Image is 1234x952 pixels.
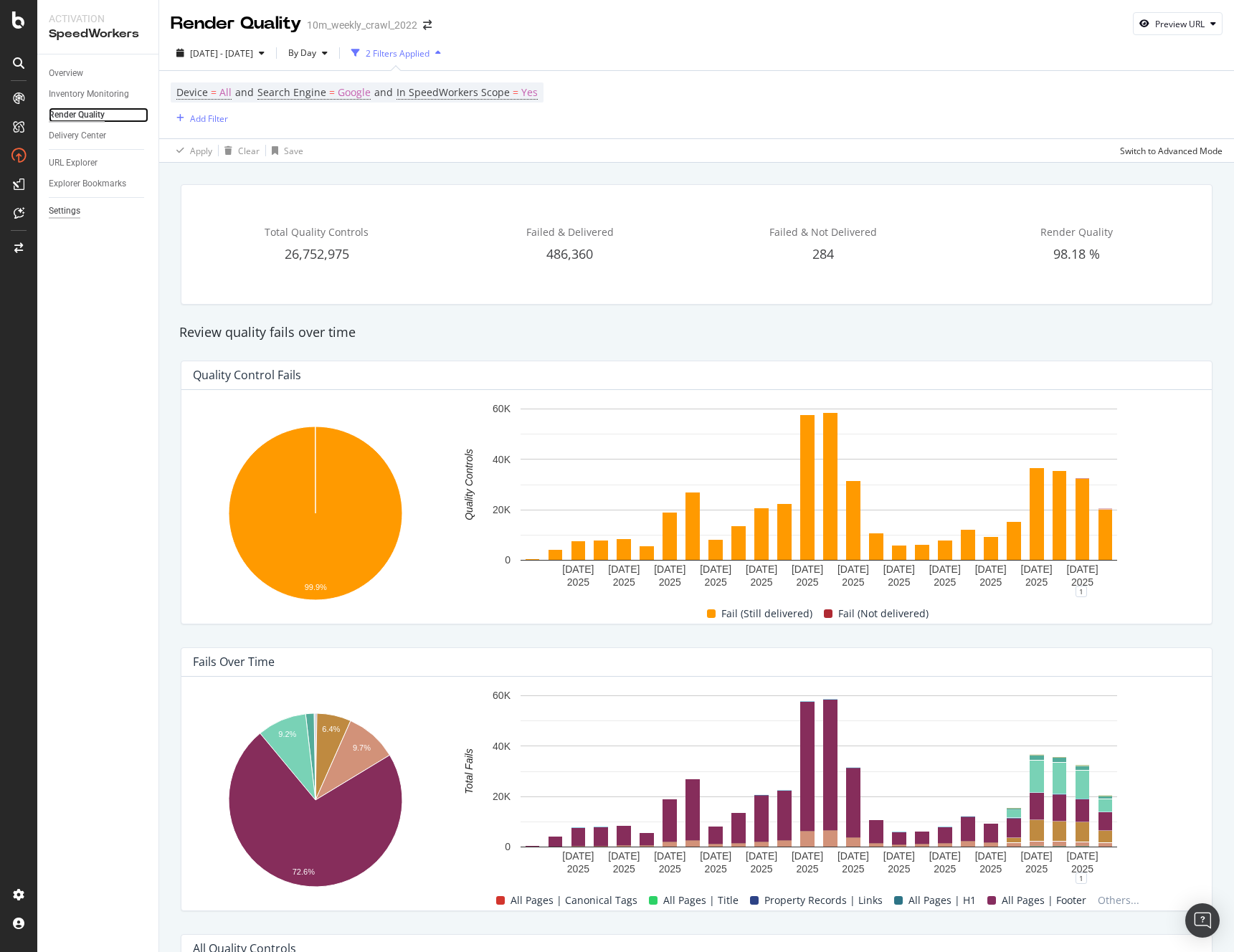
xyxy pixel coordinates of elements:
text: 6.4% [322,725,340,733]
span: 284 [812,245,834,262]
text: [DATE] [837,563,869,575]
span: [DATE] - [DATE] [190,47,253,59]
text: 2025 [843,576,865,588]
text: 2025 [567,863,589,875]
svg: A chart. [193,706,438,899]
text: 40K [493,741,511,752]
text: 20K [493,504,511,515]
text: [DATE] [609,850,640,862]
text: 2025 [934,863,956,875]
text: 2025 [797,576,819,588]
div: Activation [49,11,147,26]
a: Inventory Monitoring [49,87,148,102]
text: [DATE] [1067,850,1098,862]
span: All Pages | H1 [908,892,976,909]
text: [DATE] [1067,563,1098,575]
div: Inventory Monitoring [49,87,129,102]
text: [DATE] [609,563,640,575]
div: Render Quality [171,11,301,36]
div: Apply [190,145,212,157]
text: [DATE] [654,850,685,862]
text: 60K [493,403,511,414]
button: By Day [283,42,333,65]
text: [DATE] [883,850,915,862]
text: 2025 [567,576,589,588]
text: 2025 [934,576,956,588]
span: All Pages | Title [663,892,739,909]
svg: A chart. [193,419,438,612]
text: 60K [493,690,511,701]
span: Render Quality [1040,225,1113,239]
div: 10m_weekly_crawl_2022 [307,18,417,32]
a: Overview [49,66,148,81]
button: Preview URL [1133,12,1223,35]
text: [DATE] [654,563,685,575]
a: URL Explorer [49,156,148,171]
span: Search Engine [257,85,326,99]
div: Overview [49,66,83,81]
div: Open Intercom Messenger [1185,903,1220,938]
span: 98.18 % [1053,245,1100,262]
text: 9.7% [353,743,371,752]
text: [DATE] [1021,563,1053,575]
text: 2025 [1025,863,1048,875]
text: [DATE] [563,563,594,575]
text: [DATE] [975,563,1007,575]
text: 2025 [1071,863,1093,875]
text: 99.9% [305,583,327,591]
span: Fail (Still delivered) [721,605,812,622]
button: [DATE] - [DATE] [171,42,270,65]
button: Add Filter [171,110,228,127]
text: [DATE] [975,850,1007,862]
text: 2025 [979,863,1002,875]
button: Clear [219,139,260,162]
text: 2025 [797,863,819,875]
span: Fail (Not delivered) [838,605,929,622]
div: Preview URL [1155,18,1205,30]
div: Add Filter [190,113,228,125]
a: Delivery Center [49,128,148,143]
text: [DATE] [792,563,823,575]
div: Settings [49,204,80,219]
text: 0 [505,554,511,566]
div: arrow-right-arrow-left [423,20,432,30]
div: URL Explorer [49,156,98,171]
text: [DATE] [792,850,823,862]
span: = [513,85,518,99]
text: 2025 [888,863,911,875]
span: Others... [1092,892,1145,909]
button: 2 Filters Applied [346,42,447,65]
svg: A chart. [446,401,1192,591]
text: 2025 [659,863,681,875]
span: Yes [521,82,538,103]
text: 40K [493,454,511,465]
text: [DATE] [837,850,869,862]
text: [DATE] [746,563,777,575]
text: 2025 [979,576,1002,588]
div: Review quality fails over time [172,323,1221,342]
span: and [235,85,254,99]
button: Switch to Advanced Mode [1114,139,1223,162]
span: 26,752,975 [285,245,349,262]
span: 486,360 [546,245,593,262]
div: 1 [1076,586,1087,597]
text: 2025 [613,576,635,588]
text: [DATE] [563,850,594,862]
text: 2025 [843,863,865,875]
button: Apply [171,139,212,162]
span: In SpeedWorkers Scope [397,85,510,99]
span: Google [338,82,371,103]
text: 72.6% [293,867,315,876]
span: All Pages | Footer [1002,892,1086,909]
a: Explorer Bookmarks [49,176,148,191]
text: 20K [493,791,511,802]
div: Switch to Advanced Mode [1120,145,1223,157]
text: [DATE] [700,563,731,575]
div: Render Quality [49,108,105,123]
text: Total Fails [464,748,475,794]
span: All Pages | Canonical Tags [511,892,637,909]
text: 2025 [705,863,727,875]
